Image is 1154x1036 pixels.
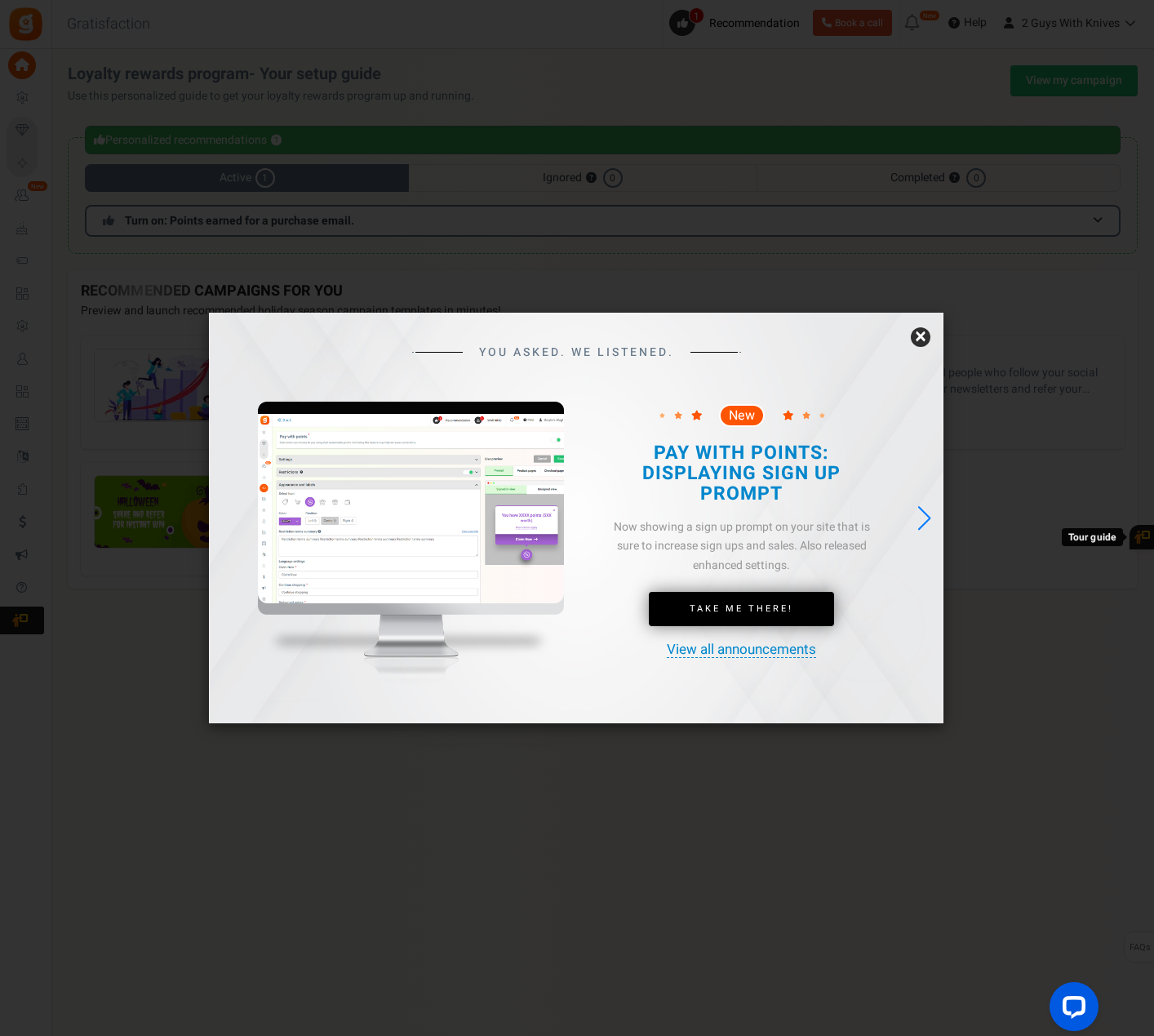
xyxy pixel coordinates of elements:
[911,327,930,347] a: ×
[258,414,564,604] img: screenshot
[1062,528,1123,547] div: Tour guide
[616,443,866,505] h2: PAY WITH POINTS: DISPLAYING SIGN UP PROMPT
[667,642,816,658] a: View all announcements
[602,518,880,576] div: Now showing a sign up prompt on your site that is sure to increase sign ups and sales. Also relea...
[258,402,564,712] img: mockup
[649,592,834,626] a: Take Me There!
[729,409,755,422] span: New
[479,346,674,358] span: YOU ASKED. WE LISTENED.
[913,500,935,536] div: Next slide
